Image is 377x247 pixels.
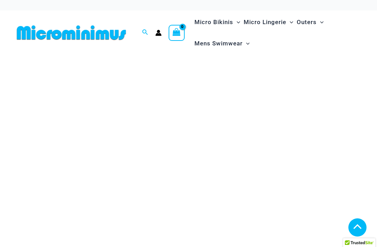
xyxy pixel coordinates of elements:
[243,35,250,52] span: Menu Toggle
[193,12,242,33] a: Micro BikinisMenu ToggleMenu Toggle
[142,28,148,37] a: Search icon link
[242,12,295,33] a: Micro LingerieMenu ToggleMenu Toggle
[155,30,162,36] a: Account icon link
[317,13,324,31] span: Menu Toggle
[295,12,325,33] a: OutersMenu ToggleMenu Toggle
[244,13,286,31] span: Micro Lingerie
[192,10,363,55] nav: Site Navigation
[233,13,240,31] span: Menu Toggle
[194,13,233,31] span: Micro Bikinis
[194,35,243,52] span: Mens Swimwear
[169,25,185,41] a: View Shopping Cart, empty
[14,25,129,41] img: MM SHOP LOGO FLAT
[286,13,293,31] span: Menu Toggle
[193,33,251,54] a: Mens SwimwearMenu ToggleMenu Toggle
[297,13,317,31] span: Outers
